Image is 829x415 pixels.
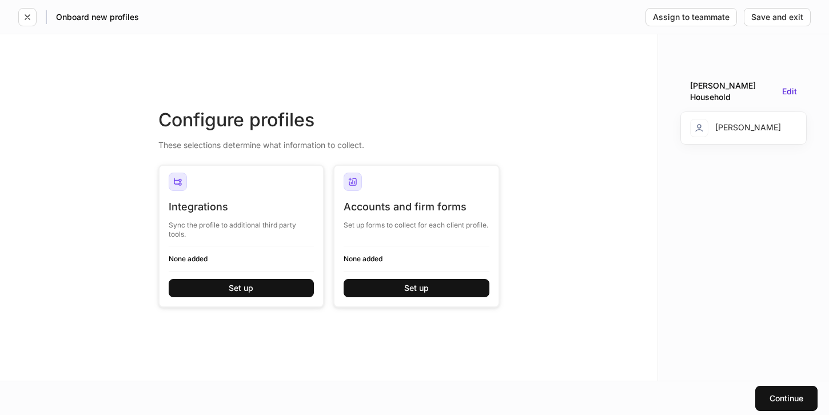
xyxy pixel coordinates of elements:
[344,214,489,230] div: Set up forms to collect for each client profile.
[751,13,803,21] div: Save and exit
[755,386,818,411] button: Continue
[158,107,500,133] div: Configure profiles
[344,279,489,297] button: Set up
[56,11,139,23] h5: Onboard new profiles
[782,87,797,95] button: Edit
[169,200,314,214] div: Integrations
[744,8,811,26] button: Save and exit
[404,284,429,292] div: Set up
[653,13,730,21] div: Assign to teammate
[158,133,500,151] div: These selections determine what information to collect.
[169,279,314,297] button: Set up
[169,214,314,239] div: Sync the profile to additional third party tools.
[690,80,778,103] div: [PERSON_NAME] Household
[344,253,489,264] h6: None added
[770,394,803,402] div: Continue
[690,119,781,137] div: [PERSON_NAME]
[229,284,253,292] div: Set up
[169,253,314,264] h6: None added
[344,200,489,214] div: Accounts and firm forms
[645,8,737,26] button: Assign to teammate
